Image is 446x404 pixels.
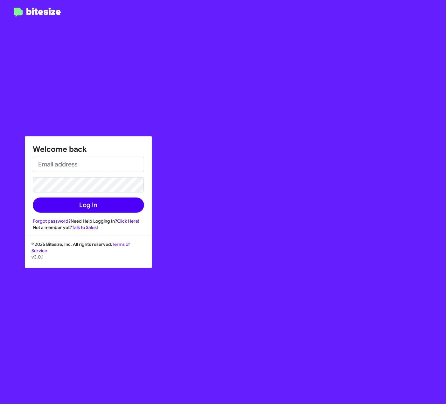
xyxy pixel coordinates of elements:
div: Not a member yet? [33,224,144,231]
a: Forgot password? [33,218,71,224]
a: Click Here! [117,218,139,224]
h1: Welcome back [33,144,144,154]
input: Email address [33,157,144,172]
button: Log In [33,198,144,213]
div: © 2025 Bitesize, Inc. All rights reserved. [25,241,152,268]
a: Terms of Service [31,241,130,253]
p: v3.0.1 [31,254,145,260]
div: Need Help Logging In? [33,218,144,224]
a: Talk to Sales! [72,225,98,230]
